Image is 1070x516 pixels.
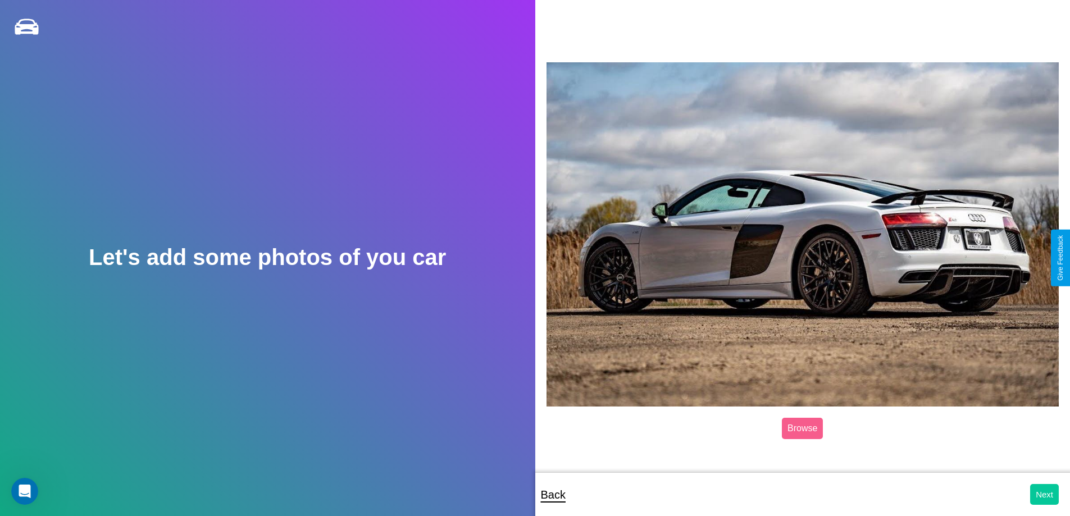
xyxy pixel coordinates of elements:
[1030,484,1059,505] button: Next
[547,62,1059,407] img: posted
[782,418,823,439] label: Browse
[89,245,446,270] h2: Let's add some photos of you car
[11,478,38,505] iframe: Intercom live chat
[1057,235,1064,281] div: Give Feedback
[541,485,566,505] p: Back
